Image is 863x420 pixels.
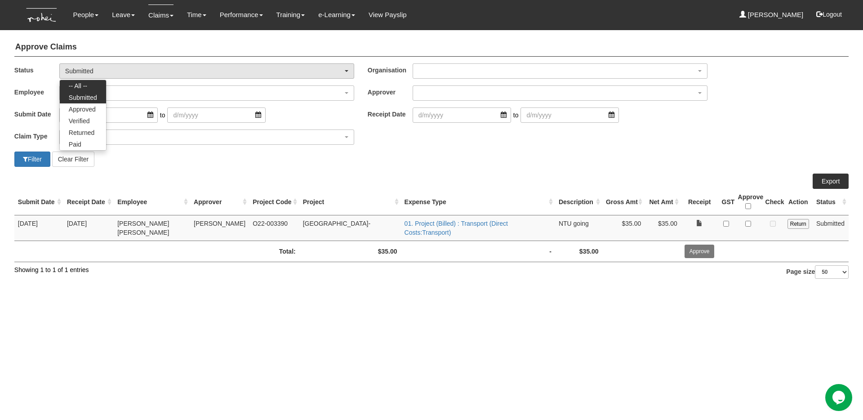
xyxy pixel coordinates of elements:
[369,4,407,25] a: View Payslip
[69,140,81,149] span: Paid
[14,85,59,98] label: Employee
[69,105,96,114] span: Approved
[645,189,681,215] th: Net Amt : activate to sort column ascending
[602,215,645,241] td: $35.00
[69,128,95,137] span: Returned
[69,93,97,102] span: Submitted
[158,107,168,123] span: to
[555,189,602,215] th: Description : activate to sort column ascending
[401,241,555,262] td: -
[368,85,413,98] label: Approver
[813,174,849,189] a: Export
[786,265,849,279] label: Page size
[73,4,98,25] a: People
[63,215,114,241] td: [DATE]
[249,189,299,215] th: Project Code : activate to sort column ascending
[276,4,305,25] a: Training
[787,219,809,229] input: Return
[810,4,848,25] button: Logout
[681,189,718,215] th: Receipt
[401,189,555,215] th: Expense Type : activate to sort column ascending
[69,81,87,90] span: -- All --
[14,38,849,57] h4: Approve Claims
[299,189,401,215] th: Project : activate to sort column ascending
[112,4,135,25] a: Leave
[14,107,59,121] label: Submit Date
[114,215,190,241] td: [PERSON_NAME] [PERSON_NAME]
[825,384,854,411] iframe: chat widget
[784,189,813,215] th: Action
[405,220,508,236] a: 01. Project (Billed) : Transport (Direct Costs:Transport)
[815,265,849,279] select: Page size
[813,215,849,241] td: Submitted
[762,189,784,215] th: Check
[734,189,762,215] th: Approve
[14,63,59,76] label: Status
[69,116,90,125] span: Verified
[813,189,849,215] th: Status : activate to sort column ascending
[368,107,413,121] label: Receipt Date
[602,189,645,215] th: Gross Amt : activate to sort column ascending
[555,215,602,241] td: NTU going
[739,4,804,25] a: [PERSON_NAME]
[59,107,158,123] input: d/m/yyyy
[520,107,619,123] input: d/m/yyyy
[63,189,114,215] th: Receipt Date : activate to sort column ascending
[65,67,343,76] div: Submitted
[167,107,266,123] input: d/m/yyyy
[511,107,521,123] span: to
[318,4,355,25] a: e-Learning
[685,245,715,258] input: Approve
[114,189,190,215] th: Employee : activate to sort column ascending
[299,215,401,241] td: [GEOGRAPHIC_DATA]-
[555,241,602,262] td: $35.00
[368,63,413,76] label: Organisation
[14,152,50,167] button: Filter
[52,152,94,167] button: Clear Filter
[14,215,63,241] td: [DATE]
[413,107,511,123] input: d/m/yyyy
[59,63,354,79] button: Submitted
[718,189,734,215] th: GST
[190,215,249,241] td: [PERSON_NAME]
[14,130,59,143] label: Claim Type
[190,189,249,215] th: Approver : activate to sort column ascending
[187,4,206,25] a: Time
[645,215,681,241] td: $35.00
[299,241,401,262] td: $35.00
[148,4,173,26] a: Claims
[14,189,63,215] th: Submit Date : activate to sort column ascending
[220,4,263,25] a: Performance
[249,215,299,241] td: O22-003390
[114,241,299,262] td: Total:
